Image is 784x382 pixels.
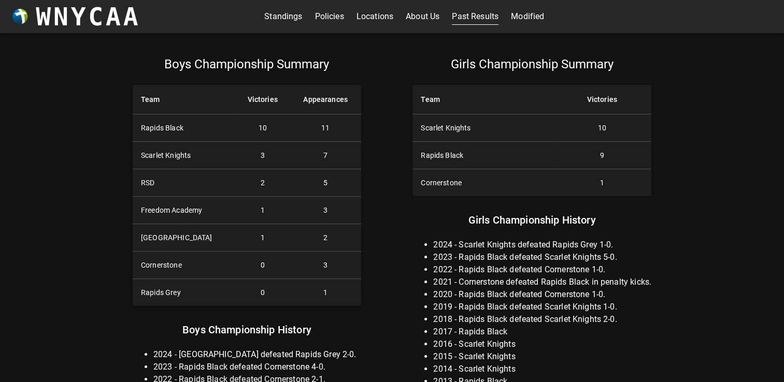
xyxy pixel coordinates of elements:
th: Scarlet Knights [412,114,552,142]
td: 11 [290,114,361,142]
th: Rapids Black [412,142,552,169]
td: 3 [235,142,290,169]
th: Rapids Black [133,114,235,142]
li: 2014 - Scarlet Knights [433,363,651,375]
li: 2021 - Cornerstone defeated Rapids Black in penalty kicks. [433,276,651,288]
th: RSD [133,169,235,197]
h3: WNYCAA [36,2,140,31]
li: 2015 - Scarlet Knights [433,350,651,363]
li: 2018 - Rapids Black defeated Scarlet Knights 2-0. [433,313,651,326]
th: Team [412,85,552,114]
p: Girls Championship History [412,212,651,228]
li: 2017 - Rapids Black [433,326,651,338]
li: 2019 - Rapids Black defeated Scarlet Knights 1-0. [433,301,651,313]
th: Victories [553,85,651,114]
td: 1 [553,169,651,197]
th: [GEOGRAPHIC_DATA] [133,224,235,252]
td: 0 [235,252,290,279]
td: 10 [235,114,290,142]
a: About Us [406,8,439,25]
p: Girls Championship Summary [412,56,651,72]
td: 0 [235,279,290,306]
p: Boys Championship History [133,321,361,338]
a: Standings [264,8,302,25]
th: Cornerstone [133,252,235,279]
td: 3 [290,197,361,224]
th: Rapids Grey [133,279,235,306]
td: 3 [290,252,361,279]
th: Victories [235,85,290,114]
a: Policies [315,8,344,25]
th: Scarlet Knights [133,142,235,169]
td: 1 [235,224,290,252]
td: 1 [235,197,290,224]
a: Locations [357,8,393,25]
li: 2022 - Rapids Black defeated Cornerstone 1-0. [433,263,651,276]
a: Past Results [452,8,498,25]
li: 2020 - Rapids Black defeated Cornerstone 1-0. [433,288,651,301]
a: Modified [511,8,544,25]
td: 1 [290,279,361,306]
td: 9 [553,142,651,169]
li: 2024 - [GEOGRAPHIC_DATA] defeated Rapids Grey 2-0. [153,348,361,361]
th: Cornerstone [412,169,552,197]
li: 2016 - Scarlet Knights [433,338,651,350]
th: Appearances [290,85,361,114]
td: 7 [290,142,361,169]
p: Boys Championship Summary [133,56,361,72]
li: 2023 - Rapids Black defeated Scarlet Knights 5-0. [433,251,651,263]
th: Freedom Academy [133,197,235,224]
td: 5 [290,169,361,197]
td: 2 [290,224,361,252]
td: 10 [553,114,651,142]
td: 2 [235,169,290,197]
th: Team [133,85,235,114]
li: 2023 - Rapids Black defeated Cornerstone 4-0. [153,361,361,373]
img: wnycaaBall.png [12,9,28,24]
li: 2024 - Scarlet Knights defeated Rapids Grey 1-0. [433,239,651,251]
